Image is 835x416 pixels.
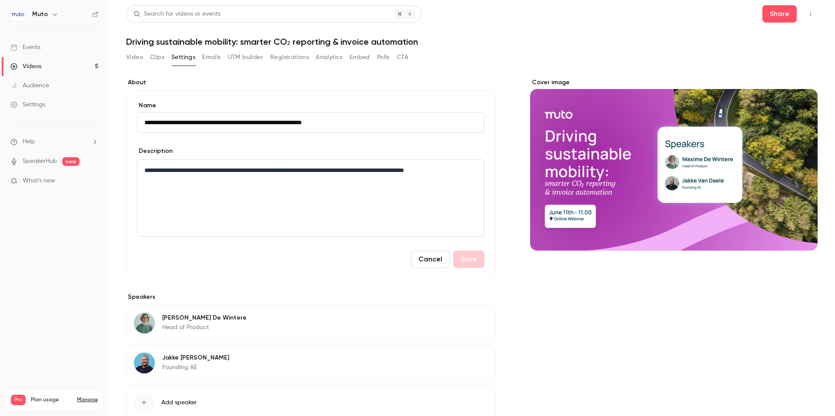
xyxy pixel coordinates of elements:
button: Polls [377,50,390,64]
button: CTA [397,50,408,64]
button: Emails [202,50,220,64]
span: Pro [11,395,26,405]
label: Name [137,101,484,110]
button: Top Bar Actions [804,7,818,21]
div: Jakke Van DaeleJakke [PERSON_NAME]Founding AE [126,345,495,381]
div: Audience [10,81,49,90]
button: Cancel [411,251,450,268]
section: Cover image [530,78,818,251]
span: Add speaker [161,398,197,407]
img: Muto [11,7,25,21]
p: [PERSON_NAME] De Wintere [162,314,247,322]
span: Help [23,137,35,146]
label: Cover image [530,78,818,87]
label: About [126,78,495,87]
span: What's new [23,176,55,185]
h6: Muto [32,10,48,19]
p: Founding AE [162,363,229,372]
h1: Driving sustainable mobility: smarter CO₂ reporting & invoice automation [126,36,818,47]
img: Jakke Van Daele [134,353,155,373]
button: Embed [350,50,370,64]
img: Maxime De Wintere [134,313,155,333]
label: Speakers [126,293,495,301]
a: Manage [77,396,98,403]
iframe: Noticeable Trigger [88,177,98,185]
div: Maxime De Wintere[PERSON_NAME] De WintereHead of Product [126,305,495,341]
button: Video [126,50,143,64]
div: Search for videos or events [134,10,220,19]
button: UTM builder [228,50,263,64]
p: Jakke [PERSON_NAME] [162,353,229,362]
li: help-dropdown-opener [10,137,98,146]
button: Clips [150,50,164,64]
section: description [137,159,484,237]
button: Analytics [316,50,343,64]
div: Settings [10,100,45,109]
label: Description [137,147,173,155]
div: editor [137,160,484,236]
div: Videos [10,62,41,71]
span: Plan usage [31,396,72,403]
button: Share [762,5,797,23]
a: SpeakerHub [23,157,57,166]
div: Events [10,43,40,52]
button: Settings [171,50,195,64]
span: new [62,157,80,166]
button: Registrations [270,50,309,64]
p: Head of Product [162,323,247,332]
